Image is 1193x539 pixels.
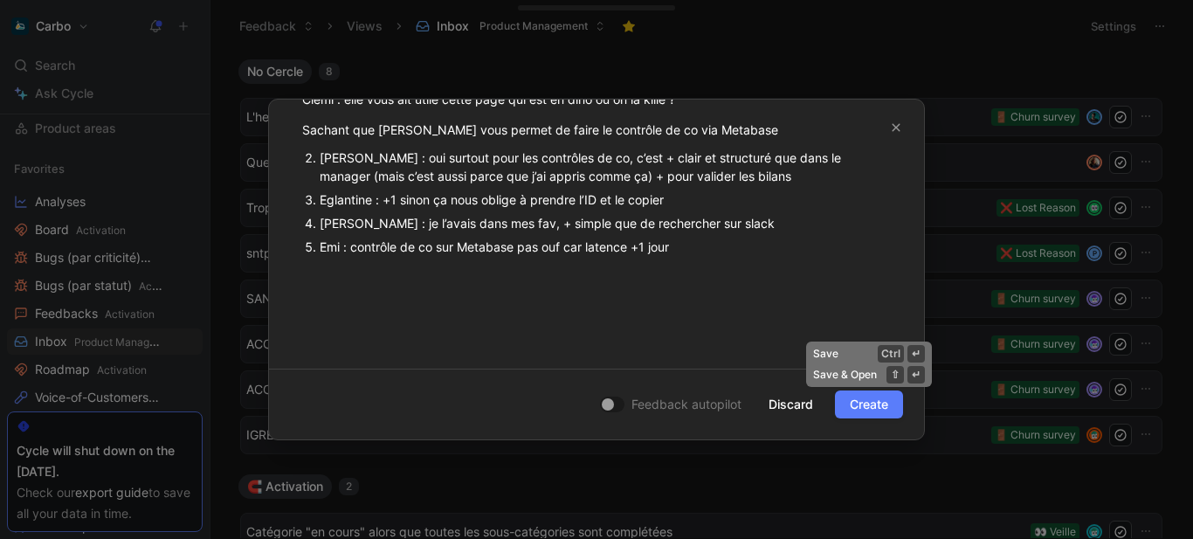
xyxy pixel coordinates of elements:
button: Discard [754,390,828,418]
span: Create [850,394,888,415]
span: Feedback autopilot [631,394,741,415]
div: Eglantine : +1 sinon ça nous oblige à prendre l’ID et le copier [320,190,891,209]
div: Clémi : elle vous ait utile cette page qui est en dino ou on la kille ? [302,90,891,108]
div: Emi : contrôle de co sur Metabase pas ouf car latence +1 jour [320,238,891,256]
div: [PERSON_NAME] : je l’avais dans mes fav, + simple que de rechercher sur slack [320,214,891,232]
span: Discard [769,394,813,415]
button: Feedback autopilot [595,393,747,416]
button: Create [835,390,903,418]
div: Sachant que [PERSON_NAME] vous permet de faire le contrôle de co via Metabase [302,121,891,139]
div: [PERSON_NAME] : oui surtout pour les contrôles de co, c’est + clair et structuré que dans le mana... [320,149,891,185]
